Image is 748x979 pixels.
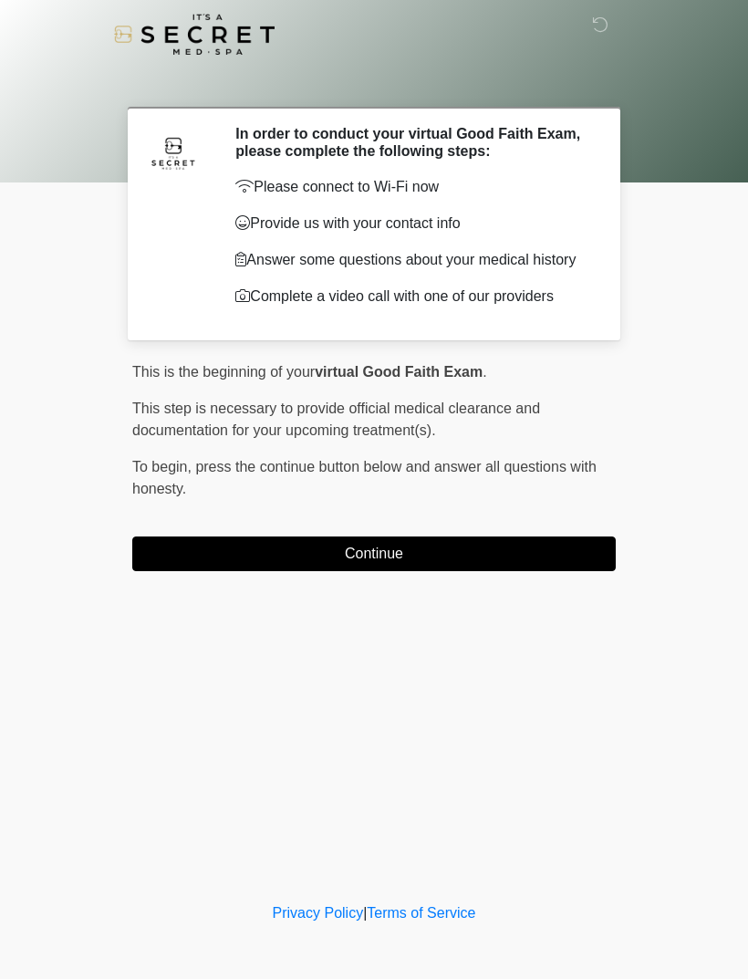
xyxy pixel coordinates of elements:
p: Answer some questions about your medical history [235,249,588,271]
a: Terms of Service [367,905,475,921]
p: Provide us with your contact info [235,213,588,234]
img: Agent Avatar [146,125,201,180]
span: . [483,364,486,380]
h1: ‎ ‎ [119,66,629,99]
span: This step is necessary to provide official medical clearance and documentation for your upcoming ... [132,401,540,438]
img: It's A Secret Med Spa Logo [114,14,275,55]
h2: In order to conduct your virtual Good Faith Exam, please complete the following steps: [235,125,588,160]
span: This is the beginning of your [132,364,315,380]
span: To begin, [132,459,195,474]
p: Please connect to Wi-Fi now [235,176,588,198]
span: press the continue button below and answer all questions with honesty. [132,459,597,496]
button: Continue [132,536,616,571]
p: Complete a video call with one of our providers [235,286,588,307]
strong: virtual Good Faith Exam [315,364,483,380]
a: | [363,905,367,921]
a: Privacy Policy [273,905,364,921]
